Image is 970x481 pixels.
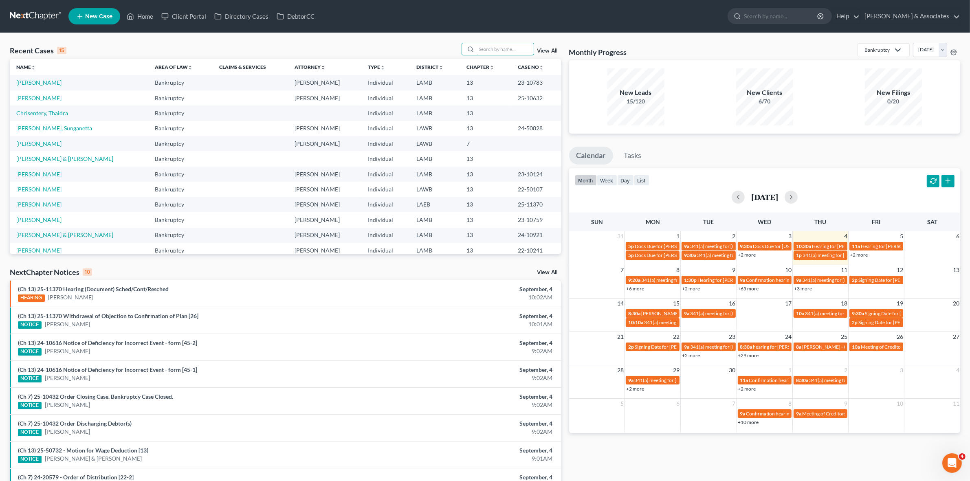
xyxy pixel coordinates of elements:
[380,312,552,320] div: September, 4
[512,121,561,136] td: 24-50828
[805,310,884,316] span: 341(a) meeting for [PERSON_NAME]
[410,90,460,105] td: LAMB
[843,365,848,375] span: 2
[148,197,213,212] td: Bankruptcy
[57,47,66,54] div: 15
[512,197,561,212] td: 25-11370
[840,265,848,275] span: 11
[45,320,90,328] a: [PERSON_NAME]
[736,97,793,105] div: 6/70
[438,65,443,70] i: unfold_more
[380,65,385,70] i: unfold_more
[607,88,664,97] div: New Leads
[460,167,511,182] td: 13
[628,277,640,283] span: 9:20a
[672,299,680,308] span: 15
[18,286,169,292] a: (Ch 13) 25-11370 Hearing (Document) Sched/Cont/Resched
[684,344,689,350] span: 9a
[812,243,875,249] span: Hearing for [PERSON_NAME]
[273,9,319,24] a: DebtorCC
[852,344,860,350] span: 10a
[704,218,714,225] span: Tue
[753,344,816,350] span: hearing for [PERSON_NAME]
[410,212,460,227] td: LAMB
[361,105,409,121] td: Individual
[295,64,326,70] a: Attorneyunfold_more
[628,243,634,249] span: 5p
[460,105,511,121] td: 13
[288,167,361,182] td: [PERSON_NAME]
[380,401,552,409] div: 9:02AM
[809,377,888,383] span: 341(a) meeting for [PERSON_NAME]
[460,197,511,212] td: 13
[380,366,552,374] div: September, 4
[758,218,771,225] span: Wed
[896,332,904,342] span: 26
[682,286,700,292] a: +2 more
[380,320,552,328] div: 10:01AM
[861,243,924,249] span: Hearing for [PERSON_NAME]
[466,64,494,70] a: Chapterunfold_more
[684,243,689,249] span: 9a
[45,374,90,382] a: [PERSON_NAME]
[213,59,288,75] th: Claims & Services
[860,9,960,24] a: [PERSON_NAME] & Associates
[635,243,702,249] span: Docs Due for [PERSON_NAME]
[843,399,848,409] span: 9
[380,347,552,355] div: 9:02AM
[16,94,62,101] a: [PERSON_NAME]
[796,277,801,283] span: 9a
[361,243,409,258] td: Individual
[635,344,756,350] span: Signing Date for [PERSON_NAME] and [PERSON_NAME]
[628,377,633,383] span: 9a
[634,377,713,383] span: 341(a) meeting for [PERSON_NAME]
[16,186,62,193] a: [PERSON_NAME]
[728,299,737,308] span: 16
[840,299,848,308] span: 18
[784,265,792,275] span: 10
[18,474,134,481] a: (Ch 7) 24-20579 - Order of Distribution [22-2]
[751,193,778,201] h2: [DATE]
[796,377,808,383] span: 8:30a
[148,167,213,182] td: Bankruptcy
[803,252,920,258] span: 341(a) meeting for [PERSON_NAME] [PERSON_NAME]
[148,121,213,136] td: Bankruptcy
[802,411,893,417] span: Meeting of Creditors for [PERSON_NAME]
[952,265,960,275] span: 13
[512,90,561,105] td: 25-10632
[746,277,839,283] span: Confirmation hearing for [PERSON_NAME]
[616,299,625,308] span: 14
[31,65,36,70] i: unfold_more
[617,175,634,186] button: day
[380,393,552,401] div: September, 4
[16,247,62,254] a: [PERSON_NAME]
[843,231,848,241] span: 4
[672,332,680,342] span: 22
[477,43,534,55] input: Search by name...
[18,339,197,346] a: (Ch 13) 24-10616 Notice of Deficiency for Incorrect Event - form [45-2]
[959,453,966,460] span: 4
[740,344,752,350] span: 8:30a
[738,252,756,258] a: +2 more
[682,352,700,358] a: +2 more
[620,265,625,275] span: 7
[684,310,689,316] span: 9a
[18,321,42,329] div: NOTICE
[288,182,361,197] td: [PERSON_NAME]
[361,167,409,182] td: Individual
[575,175,597,186] button: month
[646,218,660,225] span: Mon
[157,9,210,24] a: Client Portal
[628,310,640,316] span: 8:30a
[380,285,552,293] div: September, 4
[288,228,361,243] td: [PERSON_NAME]
[148,105,213,121] td: Bankruptcy
[380,455,552,463] div: 9:01AM
[148,212,213,227] td: Bankruptcy
[380,446,552,455] div: September, 4
[45,455,142,463] a: [PERSON_NAME] & [PERSON_NAME]
[361,75,409,90] td: Individual
[380,339,552,347] div: September, 4
[569,147,613,165] a: Calendar
[865,88,922,97] div: New Filings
